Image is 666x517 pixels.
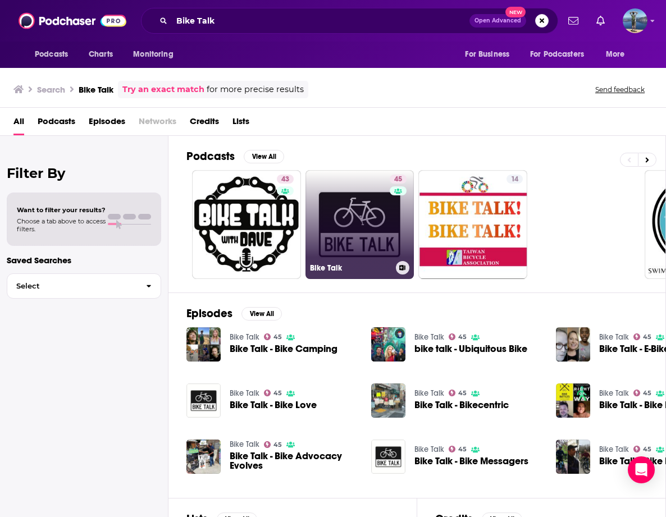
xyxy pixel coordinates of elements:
span: More [606,47,625,62]
a: Bike Talk [230,388,259,398]
span: 45 [458,335,467,340]
a: 45 [264,333,282,340]
a: Bike Talk [230,332,259,342]
button: Select [7,273,161,299]
a: Bike Talk [599,388,629,398]
a: EpisodesView All [186,306,282,321]
span: Logged in as matt44812 [623,8,647,33]
img: Bike Talk - Bike Camping [186,327,221,362]
a: Credits [190,112,219,135]
button: Send feedback [592,85,648,94]
button: Open AdvancedNew [469,14,526,28]
span: New [505,7,526,17]
a: Bike Talk [414,332,444,342]
button: open menu [27,44,83,65]
span: 14 [511,174,518,185]
img: Bike Talk - Bike Love [186,383,221,418]
span: Select [7,282,137,290]
img: Bike Talk - Bike Leaders [556,440,590,474]
span: Want to filter your results? [17,206,106,214]
img: Bike Talk - Bike Books [556,383,590,418]
a: Bike Talk - Bike Love [230,400,317,410]
a: 43 [277,175,294,184]
a: 45 [390,175,407,184]
span: 45 [458,447,467,452]
h2: Episodes [186,306,232,321]
p: Saved Searches [7,255,161,266]
h3: Bike Talk [310,263,391,273]
img: User Profile [623,8,647,33]
span: 45 [273,391,282,396]
a: 45 [633,446,652,452]
span: for more precise results [207,83,304,96]
a: Charts [81,44,120,65]
span: Open Advanced [475,18,521,24]
span: Podcasts [35,47,68,62]
img: Bike Talk - Bike Advocacy Evolves [186,440,221,474]
span: Choose a tab above to access filters. [17,217,106,233]
a: 45 [633,390,652,396]
img: bike talk - Ubiquitous Bike [371,327,405,362]
span: 45 [273,335,282,340]
a: Bike Talk - Bikecentric [414,400,509,410]
a: Lists [232,112,249,135]
h2: Filter By [7,165,161,181]
a: 43 [192,170,301,279]
a: bike talk - Ubiquitous Bike [414,344,527,354]
a: 45Bike Talk [305,170,414,279]
span: 45 [458,391,467,396]
button: View All [241,307,282,321]
a: Try an exact match [122,83,204,96]
a: Podcasts [38,112,75,135]
button: Show profile menu [623,8,647,33]
span: 45 [643,391,651,396]
input: Search podcasts, credits, & more... [172,12,469,30]
button: open menu [125,44,188,65]
span: Charts [89,47,113,62]
a: Bike Talk [599,332,629,342]
img: Bike Talk - Bikecentric [371,383,405,418]
a: Bike Talk - Bike Camping [230,344,337,354]
a: 45 [449,333,467,340]
button: open menu [523,44,600,65]
span: 45 [394,174,402,185]
a: Show notifications dropdown [592,11,609,30]
a: Bike Talk - Bike Messagers [414,456,528,466]
a: Bike Talk - E-Bike Revolution [556,327,590,362]
a: 14 [418,170,527,279]
h3: Bike Talk [79,84,113,95]
a: All [13,112,24,135]
span: Bike Talk - Bike Advocacy Evolves [230,451,358,470]
span: 45 [273,442,282,447]
a: 45 [264,441,282,448]
img: Bike Talk - Bike Messagers [371,440,405,474]
a: Episodes [89,112,125,135]
h3: Search [37,84,65,95]
span: For Business [465,47,509,62]
h2: Podcasts [186,149,235,163]
a: 45 [449,390,467,396]
img: Podchaser - Follow, Share and Rate Podcasts [19,10,126,31]
a: Bike Talk [414,388,444,398]
a: 45 [633,333,652,340]
div: Open Intercom Messenger [628,456,655,483]
span: Networks [139,112,176,135]
span: For Podcasters [530,47,584,62]
a: PodcastsView All [186,149,284,163]
button: View All [244,150,284,163]
a: Bike Talk [599,445,629,454]
a: 45 [264,390,282,396]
